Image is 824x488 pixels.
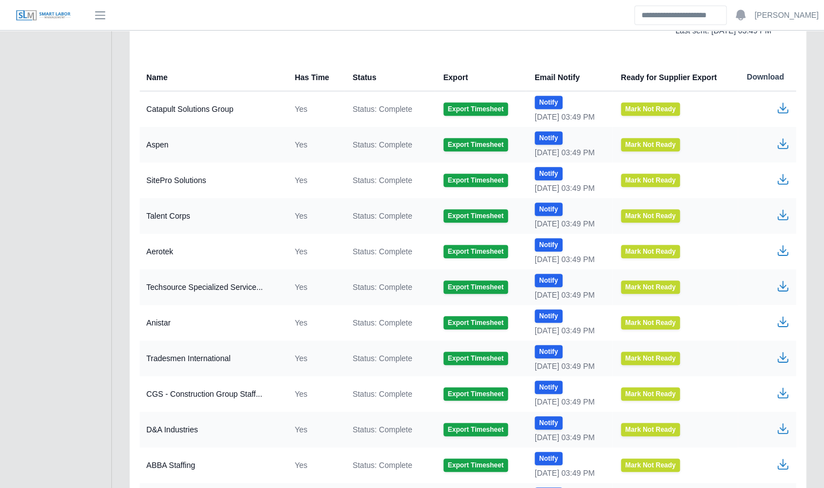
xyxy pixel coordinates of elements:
span: Status: Complete [353,103,412,115]
span: Status: Complete [353,139,412,150]
button: Export Timesheet [443,245,508,258]
button: Export Timesheet [443,387,508,401]
div: [DATE] 03:49 PM [535,361,603,372]
input: Search [634,6,727,25]
button: Export Timesheet [443,209,508,223]
td: Tradesmen International [140,341,286,376]
button: Notify [535,345,563,358]
div: [DATE] 03:49 PM [535,254,603,265]
span: Status: Complete [353,353,412,364]
th: Has Time [286,63,344,91]
div: [DATE] 03:49 PM [535,396,603,407]
td: Yes [286,341,344,376]
button: Mark Not Ready [621,352,680,365]
img: SLM Logo [16,9,71,22]
th: Status [344,63,435,91]
td: Aerotek [140,234,286,269]
td: Yes [286,91,344,127]
button: Export Timesheet [443,459,508,472]
button: Notify [535,452,563,465]
td: D&A Industries [140,412,286,447]
button: Notify [535,203,563,216]
button: Export Timesheet [443,316,508,329]
td: Yes [286,198,344,234]
span: Status: Complete [353,317,412,328]
button: Mark Not Ready [621,174,680,187]
button: Mark Not Ready [621,280,680,294]
button: Export Timesheet [443,174,508,187]
span: Status: Complete [353,282,412,293]
button: Mark Not Ready [621,209,680,223]
a: [PERSON_NAME] [754,9,818,21]
td: Yes [286,376,344,412]
button: Export Timesheet [443,423,508,436]
button: Notify [535,381,563,394]
td: CGS - Construction Group Staff... [140,376,286,412]
button: Notify [535,416,563,430]
button: Mark Not Ready [621,316,680,329]
div: [DATE] 03:49 PM [535,467,603,479]
button: Notify [535,96,563,109]
td: Yes [286,447,344,483]
button: Mark Not Ready [621,459,680,472]
span: Status: Complete [353,388,412,400]
td: Yes [286,269,344,305]
td: ABBA Staffing [140,447,286,483]
th: Export [435,63,526,91]
span: Status: Complete [353,424,412,435]
td: Yes [286,127,344,162]
span: Status: Complete [353,460,412,471]
button: Mark Not Ready [621,387,680,401]
div: [DATE] 03:49 PM [535,147,603,158]
span: Status: Complete [353,210,412,221]
div: [DATE] 03:49 PM [535,218,603,229]
button: Mark Not Ready [621,102,680,116]
button: Notify [535,131,563,145]
td: Catapult Solutions Group [140,91,286,127]
th: Email Notify [526,63,612,91]
button: Export Timesheet [443,138,508,151]
div: [DATE] 03:49 PM [535,289,603,300]
span: Status: Complete [353,175,412,186]
div: [DATE] 03:49 PM [535,183,603,194]
button: Mark Not Ready [621,138,680,151]
button: Notify [535,167,563,180]
button: Export Timesheet [443,352,508,365]
td: Yes [286,234,344,269]
td: Anistar [140,305,286,341]
td: Aspen [140,127,286,162]
td: Yes [286,305,344,341]
th: Name [140,63,286,91]
td: Yes [286,412,344,447]
td: Yes [286,162,344,198]
td: SitePro Solutions [140,162,286,198]
button: Notify [535,238,563,252]
span: Status: Complete [353,246,412,257]
div: [DATE] 03:49 PM [535,432,603,443]
button: Mark Not Ready [621,245,680,258]
td: Talent Corps [140,198,286,234]
button: Export Timesheet [443,102,508,116]
div: [DATE] 03:49 PM [535,325,603,336]
td: Techsource Specialized Service... [140,269,286,305]
th: Ready for Supplier Export [612,63,738,91]
th: Download [738,63,796,91]
button: Notify [535,274,563,287]
div: Last sent: [DATE] 03:49 PM [675,25,796,37]
button: Mark Not Ready [621,423,680,436]
button: Export Timesheet [443,280,508,294]
button: Notify [535,309,563,323]
div: [DATE] 03:49 PM [535,111,603,122]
